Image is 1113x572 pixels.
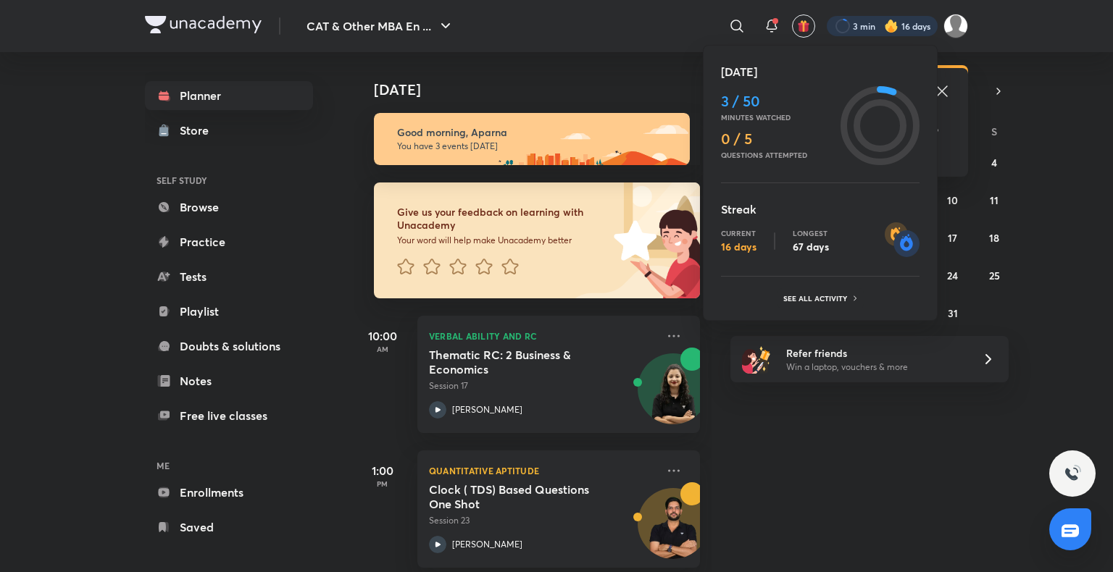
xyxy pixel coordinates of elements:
img: streak [885,222,920,257]
p: Current [721,229,756,237]
p: 67 days [793,240,829,253]
h5: Streak [721,201,920,218]
p: Minutes watched [721,113,835,122]
h4: 0 / 5 [721,130,835,148]
h5: [DATE] [721,63,920,80]
p: See all activity [783,294,851,303]
p: 16 days [721,240,756,253]
h4: 3 / 50 [721,93,835,110]
p: Questions attempted [721,151,835,159]
p: Longest [793,229,829,237]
